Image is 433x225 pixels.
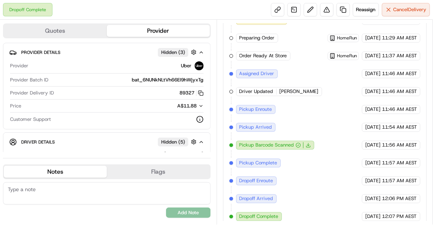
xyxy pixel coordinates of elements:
button: Provider [107,25,210,37]
span: A$11.88 [178,103,197,109]
span: 11:37 AM AEST [382,53,417,60]
span: bat_6NUNkNLtVh66EI9hWjyxTg [132,77,204,83]
span: Hidden ( 5 ) [161,139,185,145]
span: [DATE] [365,160,381,167]
span: Order Ready At Store [239,53,287,60]
div: Start new chat [25,71,122,78]
span: 12:07 PM AEST [382,213,417,220]
button: 89327 [180,90,204,96]
button: Pickup Barcode Scanned [239,142,301,149]
span: Name [10,151,23,158]
a: Powered byPylon [52,125,90,131]
span: [DATE] [365,124,381,131]
span: Provider Batch ID [10,77,48,83]
span: Pickup Enroute [239,106,272,113]
img: Nash [7,7,22,22]
span: Pylon [74,126,90,131]
span: Cancel Delivery [394,6,427,13]
button: Start new chat [127,73,136,82]
button: Quotes [4,25,107,37]
span: [DATE] [365,89,381,95]
span: 11:54 AM AEST [382,124,417,131]
button: Provider DetailsHidden (3) [9,46,204,58]
span: Knowledge Base [15,107,57,115]
div: We're available if you need us! [25,78,94,84]
span: [DATE] [365,53,381,60]
span: [DATE] [365,106,381,113]
button: Flags [107,166,210,178]
span: Hidden ( 3 ) [161,49,185,56]
span: [DATE] [365,71,381,77]
span: [DATE] [365,142,381,149]
span: [DATE] [365,196,381,202]
span: [DATE] [365,213,381,220]
span: Dropoff Complete [239,213,278,220]
span: Driver Details [21,139,55,145]
a: 📗Knowledge Base [4,105,60,118]
span: 11:29 AM AEST [382,35,417,42]
button: Hidden (3) [158,48,198,57]
p: Welcome 👋 [7,29,136,41]
button: A$11.88 [138,103,204,109]
span: HomeRun [337,35,357,41]
button: Hidden (5) [158,137,198,147]
input: Clear [19,48,123,55]
span: Driver Updated [239,89,273,95]
span: 11:46 AM AEST [382,71,417,77]
span: Dropoff Arrived [239,196,273,202]
span: [DATE] [365,35,381,42]
div: [PERSON_NAME] [26,151,204,158]
span: Preparing Order [239,35,275,42]
span: [DATE] [365,178,381,184]
span: [PERSON_NAME] [280,89,319,95]
button: Reassign [353,3,379,16]
div: 💻 [63,108,69,114]
span: Customer Support [10,116,51,123]
img: 1736555255976-a54dd68f-1ca7-489b-9aae-adbdc363a1c4 [7,71,21,84]
span: 11:57 AM AEST [382,160,417,167]
span: Provider Details [21,49,60,55]
span: Price [10,103,21,109]
button: CancelDelivery [382,3,430,16]
span: 11:46 AM AEST [382,89,417,95]
span: Reassign [356,6,376,13]
span: Provider Delivery ID [10,90,54,96]
span: Pickup Barcode Scanned [239,142,294,149]
button: Driver DetailsHidden (5) [9,136,204,148]
span: HomeRun [337,53,357,59]
span: 11:57 AM AEST [382,178,417,184]
span: Uber [181,62,192,69]
img: uber-new-logo.jpeg [195,61,204,70]
span: Dropoff Enroute [239,178,273,184]
span: Pickup Arrived [239,124,272,131]
button: Notes [4,166,107,178]
span: Provider [10,62,28,69]
span: 12:06 PM AEST [382,196,417,202]
span: 11:56 AM AEST [382,142,417,149]
span: 11:46 AM AEST [382,106,417,113]
div: 📗 [7,108,13,114]
span: API Documentation [70,107,120,115]
a: 💻API Documentation [60,105,122,118]
span: Assigned Driver [239,71,274,77]
span: Pickup Complete [239,160,277,167]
